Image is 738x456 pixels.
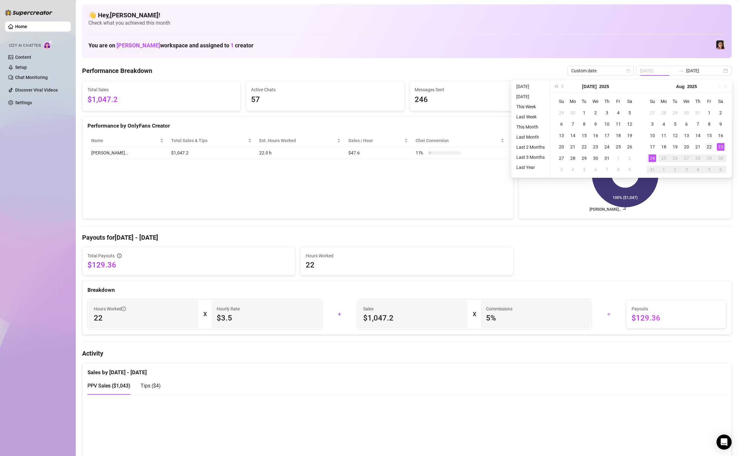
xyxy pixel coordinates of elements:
div: 25 [615,143,622,151]
td: 2025-08-03 [647,118,658,130]
span: Custom date [571,66,630,75]
td: 2025-08-14 [692,130,704,141]
div: 24 [603,143,611,151]
td: 2025-08-05 [579,164,590,175]
td: 2025-07-19 [624,130,635,141]
div: 8 [580,120,588,128]
div: 9 [717,120,724,128]
div: 22 [580,143,588,151]
div: 11 [615,120,622,128]
li: [DATE] [514,83,547,90]
div: 19 [671,143,679,151]
td: 2025-08-11 [658,130,669,141]
td: 2025-08-19 [669,141,681,153]
div: 26 [626,143,633,151]
div: 12 [671,132,679,139]
td: 2025-08-22 [704,141,715,153]
div: 27 [649,109,656,117]
td: 2025-08-01 [613,153,624,164]
td: 2025-07-31 [692,107,704,118]
th: Sa [624,96,635,107]
div: 5 [705,166,713,173]
div: 22 [705,143,713,151]
td: 2025-07-24 [601,141,613,153]
div: 4 [660,120,668,128]
div: 18 [660,143,668,151]
span: swap-right [679,68,684,73]
img: logo-BBDzfeDw.svg [5,9,52,16]
th: Fr [613,96,624,107]
td: 2025-09-06 [715,164,726,175]
a: Settings [15,100,32,105]
div: 16 [592,132,599,139]
td: 2025-08-18 [658,141,669,153]
div: 7 [569,120,577,128]
a: Discover Viral Videos [15,87,58,93]
th: Mo [658,96,669,107]
td: 2025-07-08 [579,118,590,130]
td: [PERSON_NAME]… [87,147,167,159]
span: 246 [415,94,563,106]
td: 2025-08-26 [669,153,681,164]
div: 29 [705,154,713,162]
button: Choose a year [687,80,697,93]
td: 2025-07-31 [601,153,613,164]
td: 2025-08-06 [681,118,692,130]
div: 14 [569,132,577,139]
div: 6 [558,120,565,128]
span: to [679,68,684,73]
th: Sa [715,96,726,107]
td: 2025-08-12 [669,130,681,141]
div: 8 [705,120,713,128]
div: 27 [683,154,690,162]
li: This Month [514,123,547,131]
span: Tips ( $4 ) [141,383,161,389]
td: 2025-07-27 [556,153,567,164]
td: 2025-07-14 [567,130,579,141]
td: 2025-08-13 [681,130,692,141]
span: Hours Worked [306,252,508,259]
td: 22.0 h [255,147,345,159]
td: 2025-09-01 [658,164,669,175]
img: Luna [716,40,725,49]
span: $129.36 [87,260,290,270]
div: 5 [580,166,588,173]
td: 2025-07-22 [579,141,590,153]
button: Previous month (PageUp) [560,80,567,93]
td: 2025-07-01 [579,107,590,118]
td: 2025-07-29 [669,107,681,118]
div: 28 [660,109,668,117]
span: 22 [94,313,193,323]
div: 2 [626,154,633,162]
td: 2025-08-27 [681,153,692,164]
th: Su [556,96,567,107]
div: 28 [569,154,577,162]
div: 7 [694,120,702,128]
div: 26 [671,154,679,162]
span: Total Payouts [87,252,115,259]
div: 17 [603,132,611,139]
td: 2025-07-11 [613,118,624,130]
td: 2025-08-15 [704,130,715,141]
td: 2025-07-20 [556,141,567,153]
td: 2025-09-04 [692,164,704,175]
td: $1,047.2 [167,147,256,159]
div: Performance by OnlyFans Creator [87,122,508,130]
div: 21 [694,143,702,151]
td: 2025-08-24 [647,153,658,164]
td: 2025-07-10 [601,118,613,130]
a: Home [15,24,27,29]
td: 2025-08-16 [715,130,726,141]
td: 2025-07-27 [647,107,658,118]
td: 2025-07-17 [601,130,613,141]
div: 14 [694,132,702,139]
span: [PERSON_NAME] [117,42,160,49]
td: 2025-07-15 [579,130,590,141]
div: 3 [649,120,656,128]
article: Commissions [486,305,513,312]
div: 29 [580,154,588,162]
span: Total Sales & Tips [171,137,247,144]
td: 2025-07-02 [590,107,601,118]
td: 2025-07-25 [613,141,624,153]
span: Sales [363,305,463,312]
